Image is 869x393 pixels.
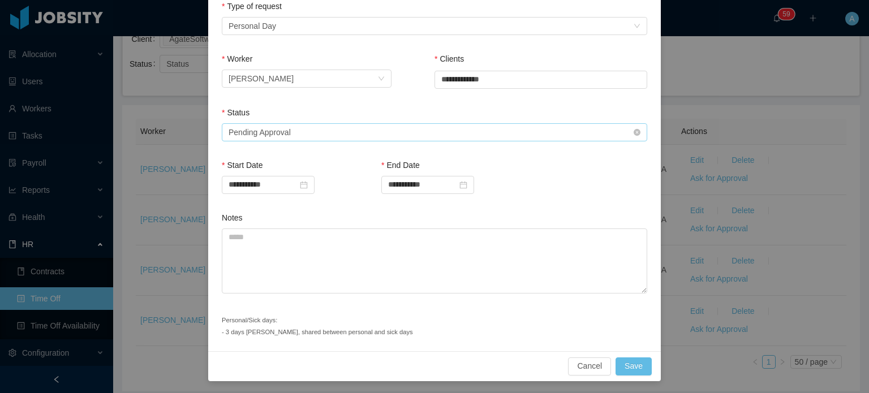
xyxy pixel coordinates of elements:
[222,2,282,11] label: Type of request
[222,161,263,170] label: Start Date
[616,357,652,375] button: Save
[222,228,647,293] textarea: Notes
[300,181,308,189] i: icon: calendar
[229,70,294,87] div: Monika Grande
[229,124,291,141] div: Pending Approval
[568,357,611,375] button: Cancel
[459,181,467,189] i: icon: calendar
[381,161,420,170] label: End Date
[222,108,249,117] label: Status
[434,54,464,63] label: Clients
[634,129,640,136] i: icon: close-circle
[222,213,243,222] label: Notes
[229,18,276,34] div: Personal Day
[222,317,413,335] small: Personal/Sick days: - 3 days [PERSON_NAME], shared between personal and sick days
[222,54,252,63] label: Worker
